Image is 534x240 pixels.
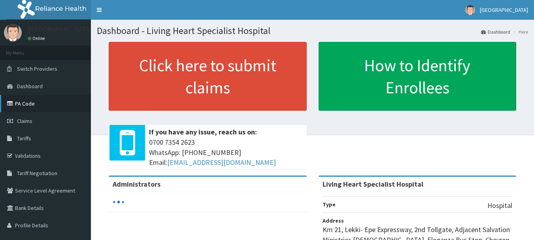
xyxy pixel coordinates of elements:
a: Click here to submit claims [109,42,307,111]
svg: audio-loading [113,196,125,208]
strong: Living Heart Specialist Hospital [323,180,423,189]
a: [EMAIL_ADDRESS][DOMAIN_NAME] [167,158,276,167]
span: Claims [17,117,32,125]
img: User Image [4,24,22,42]
span: Tariff Negotiation [17,170,57,177]
b: Type [323,201,336,208]
b: Administrators [113,180,160,189]
h1: Dashboard - Living Heart Specialist Hospital [97,26,528,36]
p: Hospital [487,200,512,211]
p: [GEOGRAPHIC_DATA] [28,26,93,33]
b: Address [323,217,344,224]
span: Switch Providers [17,65,57,72]
span: Tariffs [17,135,31,142]
img: User Image [465,5,475,15]
span: 0700 7354 2623 WhatsApp: [PHONE_NUMBER] Email: [149,137,303,168]
a: Online [28,36,47,41]
a: Dashboard [481,28,510,35]
span: [GEOGRAPHIC_DATA] [480,6,528,13]
b: If you have any issue, reach us on: [149,127,257,136]
li: Here [511,28,528,35]
a: How to Identify Enrollees [319,42,517,111]
span: Dashboard [17,83,43,90]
